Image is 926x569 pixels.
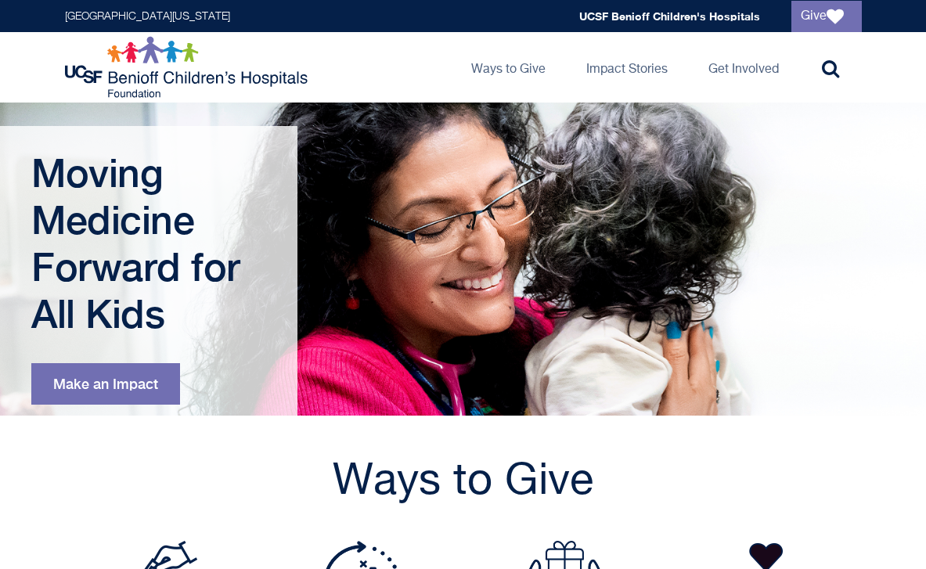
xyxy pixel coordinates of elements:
a: Give [791,1,862,32]
a: Ways to Give [459,32,558,103]
img: Logo for UCSF Benioff Children's Hospitals Foundation [65,36,312,99]
a: UCSF Benioff Children's Hospitals [579,9,760,23]
a: Make an Impact [31,363,180,405]
a: Impact Stories [574,32,680,103]
h2: Ways to Give [65,455,862,510]
a: Get Involved [696,32,791,103]
a: [GEOGRAPHIC_DATA][US_STATE] [65,11,230,22]
h1: Moving Medicine Forward for All Kids [31,149,270,337]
